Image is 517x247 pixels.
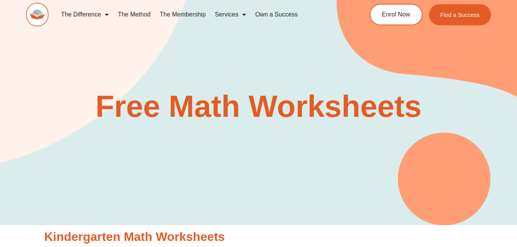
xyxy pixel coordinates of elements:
h2: Kindergarten Math Worksheets [44,229,473,245]
a: The Method [113,6,155,23]
a: Find a Success [429,4,491,25]
a: Own a Success [251,6,302,23]
h2: Free Math Worksheets [41,91,477,122]
a: The Difference [56,6,113,23]
span: Enrol Now [382,11,410,18]
a: Enrol Now [370,4,422,25]
a: The Membership [155,6,210,23]
nav: Menu [56,6,343,23]
span: Find a Success [440,12,480,18]
a: Services [210,6,251,23]
iframe: Chat Widget [479,210,517,247]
